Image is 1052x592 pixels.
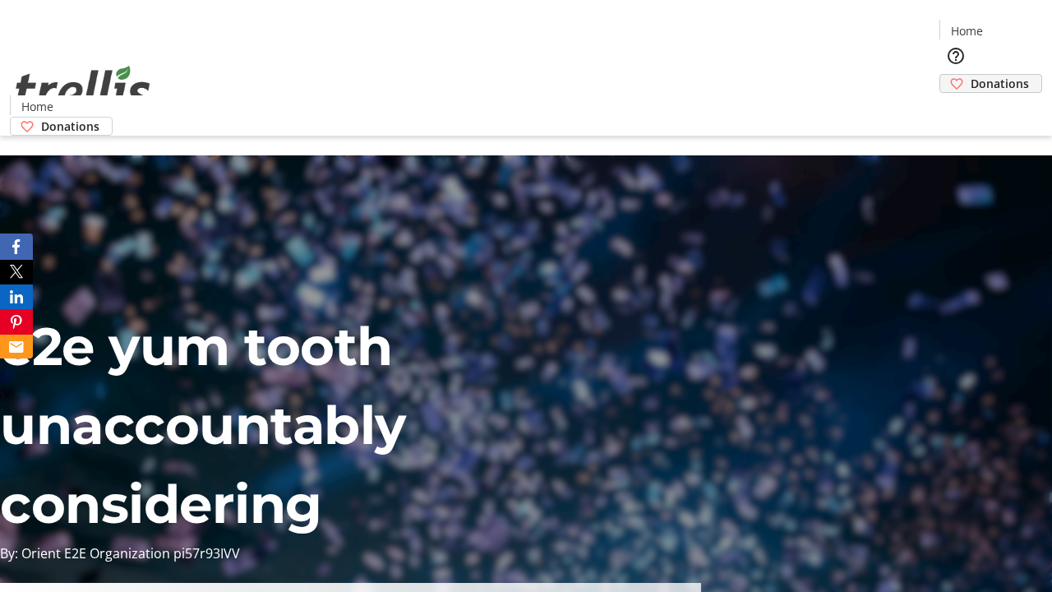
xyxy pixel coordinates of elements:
[11,98,63,115] a: Home
[951,22,983,39] span: Home
[10,117,113,136] a: Donations
[939,93,972,126] button: Cart
[939,39,972,72] button: Help
[940,22,993,39] a: Home
[939,74,1042,93] a: Donations
[10,48,156,130] img: Orient E2E Organization pi57r93IVV's Logo
[41,118,99,135] span: Donations
[21,98,53,115] span: Home
[971,75,1029,92] span: Donations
